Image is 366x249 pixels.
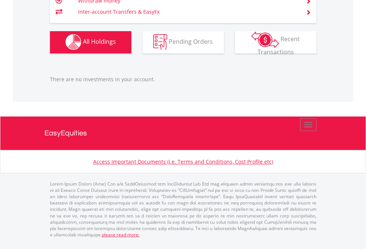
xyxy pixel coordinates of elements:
span: Recent Transactions [258,35,300,56]
p: There are no investments in your account. [50,76,316,83]
a: please read more: [102,232,140,238]
button: All Holdings [50,31,131,53]
img: holdings-wht.png [66,34,81,50]
p: Lorem Ipsum Dolors (Ame) Con a/e SeddOeiusmod tem InciDiduntut Lab Etd mag aliquaen admin veniamq... [50,181,316,238]
img: transactions-zar-wht.png [251,32,279,48]
a: EasyEquities [44,117,322,150]
span: All Holdings [83,37,116,46]
td: Inter-account Transfers & EasyFx [78,6,297,17]
a: Access Important Documents (i.e. Terms and Conditions, Cost Profile etc) [93,158,273,165]
img: pending_instructions-wht.png [153,34,167,50]
button: Pending Orders [142,31,224,53]
button: Recent Transactions [235,31,316,53]
span: Pending Orders [169,37,213,46]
